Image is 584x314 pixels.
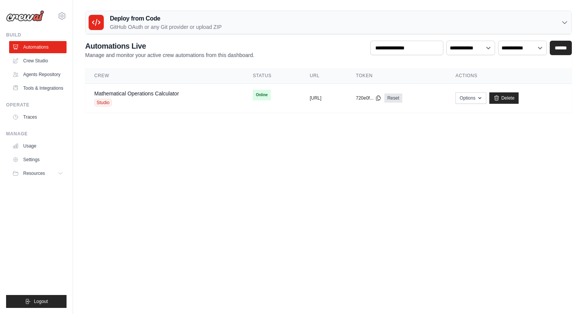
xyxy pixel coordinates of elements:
[301,68,347,84] th: URL
[455,92,486,104] button: Options
[6,131,67,137] div: Manage
[34,298,48,304] span: Logout
[85,51,254,59] p: Manage and monitor your active crew automations from this dashboard.
[94,99,112,106] span: Studio
[9,68,67,81] a: Agents Repository
[489,92,519,104] a: Delete
[85,68,244,84] th: Crew
[6,32,67,38] div: Build
[9,167,67,179] button: Resources
[85,41,254,51] h2: Automations Live
[6,10,44,22] img: Logo
[6,295,67,308] button: Logout
[384,94,402,103] a: Reset
[9,82,67,94] a: Tools & Integrations
[9,140,67,152] a: Usage
[6,102,67,108] div: Operate
[110,14,222,23] h3: Deploy from Code
[253,90,271,100] span: Online
[347,68,446,84] th: Token
[9,41,67,53] a: Automations
[9,55,67,67] a: Crew Studio
[110,23,222,31] p: GitHub OAuth or any Git provider or upload ZIP
[9,111,67,123] a: Traces
[94,90,179,97] a: Mathematical Operations Calculator
[244,68,301,84] th: Status
[9,154,67,166] a: Settings
[356,95,381,101] button: 720e0f...
[446,68,572,84] th: Actions
[23,170,45,176] span: Resources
